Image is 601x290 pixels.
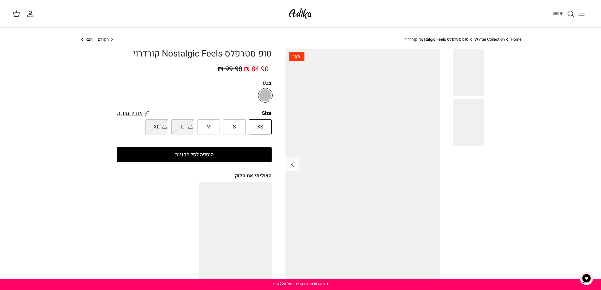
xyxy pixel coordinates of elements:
span: הבא [85,36,93,42]
span: 99.90 ₪ [218,64,242,74]
legend: Size [262,110,272,117]
span: L [181,123,184,131]
a: מדריך מידות [117,109,150,117]
a: מכנסיים רחבים Nostalgic Feels קורדרוי [199,182,272,287]
span: חיפוש [553,10,563,16]
span: הקודם [98,36,109,42]
label: צבע [117,80,272,86]
a: ✦ משלוח חינם בקנייה מעל ₪220 ✦ [272,281,329,287]
nav: Breadcrumbs [80,37,521,43]
button: צ'אט [577,269,596,288]
a: החשבון שלי [27,10,37,18]
a: הבא [80,37,93,43]
span: M [206,123,211,131]
span: מדריך מידות [117,109,143,117]
h1: טופ סטרפלס Nostalgic Feels קורדרוי [117,49,272,59]
a: טופ סטרפלס Nostalgic Feels קורדרוי [405,36,468,42]
span: XL [154,123,160,131]
button: הוספה לסל הקניות [117,147,272,162]
div: השלימי את הלוק [117,172,272,179]
span: S [233,123,236,131]
span: 84.90 ₪ [244,64,268,74]
a: חיפוש [553,10,574,18]
img: Adika IL [287,6,314,21]
a: Winter Collection [474,36,505,42]
span: XS [257,123,263,131]
a: Home [511,36,521,42]
a: הקודם [98,37,115,43]
button: Toggle menu [574,7,588,21]
button: Next [286,157,299,171]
